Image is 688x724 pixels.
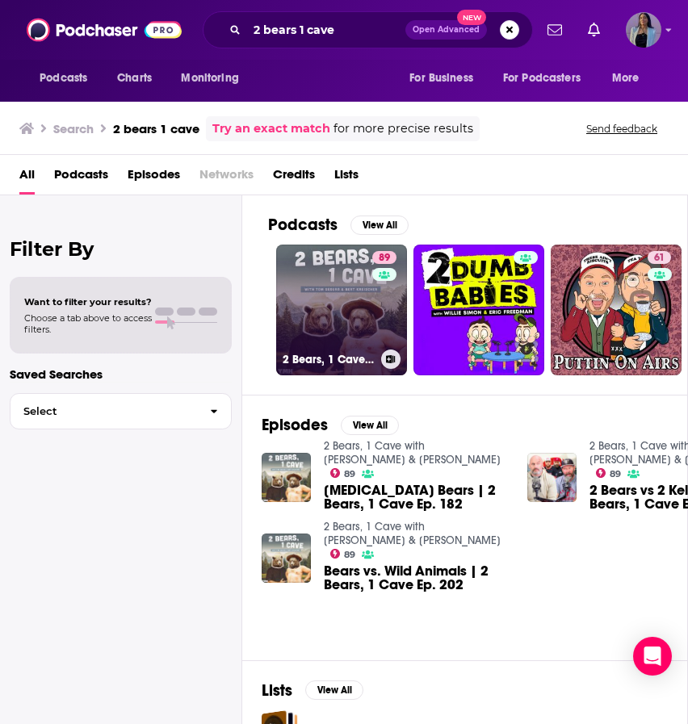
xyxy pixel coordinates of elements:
span: 89 [379,250,390,266]
button: open menu [398,63,493,94]
span: For Business [409,67,473,90]
a: Charts [107,63,162,94]
h3: Search [53,121,94,136]
button: View All [341,416,399,435]
h2: Podcasts [268,215,338,235]
span: 89 [344,551,355,559]
img: 2 Bears vs 2 Kelces | 2 Bears, 1 Cave Ep. 214 [527,453,577,502]
div: Open Intercom Messenger [633,637,672,676]
button: open menu [170,63,259,94]
span: 89 [344,471,355,478]
button: open menu [28,63,108,94]
span: New [457,10,486,25]
a: Try an exact match [212,119,330,138]
a: 892 Bears, 1 Cave with [PERSON_NAME] & [PERSON_NAME] [276,245,407,375]
span: For Podcasters [503,67,581,90]
a: PodcastsView All [268,215,409,235]
h2: Filter By [10,237,232,261]
h2: Lists [262,680,292,701]
a: ListsView All [262,680,363,701]
span: [MEDICAL_DATA] Bears | 2 Bears, 1 Cave Ep. 182 [324,483,508,511]
a: Credits [273,161,315,195]
p: Saved Searches [10,366,232,382]
span: Want to filter your results? [24,296,152,308]
span: Networks [199,161,254,195]
span: for more precise results [334,119,473,138]
a: 61 [648,251,671,264]
a: Lists [334,161,359,195]
span: More [612,67,640,90]
a: Episodes [128,161,180,195]
div: Search podcasts, credits, & more... [203,11,533,48]
a: Bears vs. Wild Animals | 2 Bears, 1 Cave Ep. 202 [324,564,508,592]
a: 89 [330,549,356,559]
h3: 2 Bears, 1 Cave with [PERSON_NAME] & [PERSON_NAME] [283,353,375,366]
a: 89 [596,468,622,478]
span: Choose a tab above to access filters. [24,312,152,335]
a: 89 [372,251,396,264]
span: Podcasts [40,67,87,90]
img: Testosterone Bears | 2 Bears, 1 Cave Ep. 182 [262,453,311,502]
button: View All [305,680,363,700]
h3: 2 bears 1 cave [113,121,199,136]
a: 2 Bears, 1 Cave with Tom Segura & Bert Kreischer [324,439,501,467]
button: Send feedback [581,122,662,136]
a: 89 [330,468,356,478]
span: Logged in as maria.pina [626,12,661,48]
span: Select [10,406,197,416]
img: Bears vs. Wild Animals | 2 Bears, 1 Cave Ep. 202 [262,534,311,583]
a: Show notifications dropdown [541,16,568,44]
span: 61 [654,250,665,266]
a: Testosterone Bears | 2 Bears, 1 Cave Ep. 182 [324,483,508,511]
span: 89 [610,471,621,478]
a: EpisodesView All [262,415,399,435]
span: Monitoring [181,67,238,90]
a: 61 [551,245,682,375]
h2: Episodes [262,415,328,435]
button: Show profile menu [626,12,661,48]
button: Open AdvancedNew [405,20,487,40]
button: open menu [493,63,604,94]
a: Show notifications dropdown [581,16,606,44]
span: Charts [117,67,152,90]
img: Podchaser - Follow, Share and Rate Podcasts [27,15,182,45]
button: View All [350,216,409,235]
a: 2 Bears, 1 Cave with Tom Segura & Bert Kreischer [324,520,501,547]
button: open menu [601,63,660,94]
a: All [19,161,35,195]
span: Open Advanced [413,26,480,34]
button: Select [10,393,232,429]
input: Search podcasts, credits, & more... [247,17,405,43]
img: User Profile [626,12,661,48]
a: Podcasts [54,161,108,195]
